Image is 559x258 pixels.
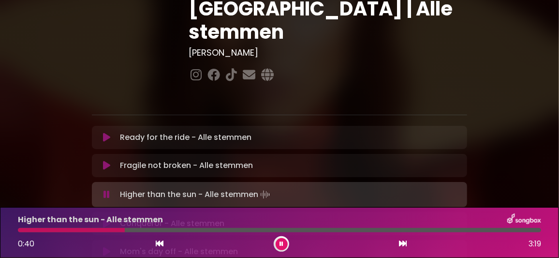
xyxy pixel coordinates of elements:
[529,238,541,250] span: 3:19
[258,188,272,201] img: waveform4.gif
[120,132,251,143] p: Ready for the ride - Alle stemmen
[120,160,253,171] p: Fragile not broken - Alle stemmen
[507,213,541,226] img: songbox-logo-white.png
[18,238,34,249] span: 0:40
[18,214,163,226] p: Higher than the sun - Alle stemmen
[120,188,272,201] p: Higher than the sun - Alle stemmen
[189,47,467,58] h3: [PERSON_NAME]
